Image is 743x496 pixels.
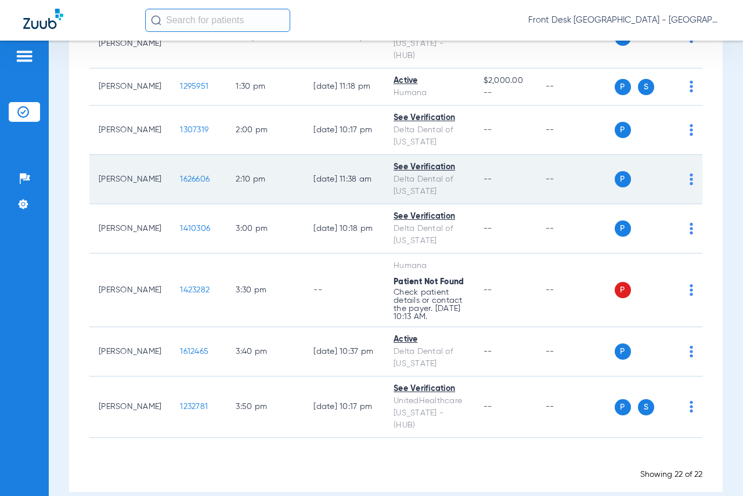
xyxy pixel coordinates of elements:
td: -- [536,327,615,376]
img: Zuub Logo [23,9,63,29]
span: P [615,79,631,95]
img: group-dot-blue.svg [690,223,693,234]
td: [DATE] 10:37 PM [304,327,384,376]
div: UnitedHealthcare [US_STATE] - (HUB) [394,26,465,62]
td: -- [536,106,615,155]
span: -- [484,126,492,134]
span: -- [484,347,492,356]
td: -- [536,155,615,204]
div: See Verification [394,383,465,395]
td: [PERSON_NAME] [89,254,171,327]
span: 1626606 [180,175,210,183]
td: [DATE] 10:18 PM [304,204,384,254]
span: S [638,79,654,95]
td: [PERSON_NAME] [89,327,171,376]
span: 1232781 [180,403,208,411]
span: Patient Not Found [394,278,464,286]
input: Search for patients [145,9,290,32]
div: See Verification [394,112,465,124]
span: S [638,399,654,415]
td: [DATE] 11:18 PM [304,68,384,106]
span: -- [484,87,527,99]
div: Humana [394,87,465,99]
span: 1410306 [180,225,210,233]
span: -- [484,225,492,233]
img: hamburger-icon [15,49,34,63]
span: P [615,220,631,237]
img: group-dot-blue.svg [690,284,693,296]
div: Delta Dental of [US_STATE] [394,124,465,149]
div: Active [394,334,465,346]
td: [DATE] 11:38 AM [304,155,384,204]
span: Showing 22 of 22 [640,470,702,479]
div: See Verification [394,161,465,173]
img: Search Icon [151,15,161,26]
td: 2:00 PM [226,106,304,155]
td: 3:00 PM [226,204,304,254]
td: [DATE] 10:17 PM [304,376,384,438]
span: -- [484,403,492,411]
span: P [615,122,631,138]
td: -- [536,254,615,327]
img: group-dot-blue.svg [690,124,693,136]
div: Delta Dental of [US_STATE] [394,346,465,370]
td: 2:10 PM [226,155,304,204]
td: [DATE] 10:17 PM [304,106,384,155]
td: 3:50 PM [226,376,304,438]
span: $2,000.00 [484,75,527,87]
span: 1423282 [180,286,210,294]
span: -- [484,286,492,294]
td: -- [536,68,615,106]
img: group-dot-blue.svg [690,401,693,412]
img: group-dot-blue.svg [690,81,693,92]
span: P [615,282,631,298]
p: Check patient details or contact the payer. [DATE] 10:13 AM. [394,288,465,321]
td: 1:30 PM [226,68,304,106]
td: [PERSON_NAME] [89,204,171,254]
td: [PERSON_NAME] [89,376,171,438]
span: -- [484,175,492,183]
span: 1307319 [180,126,208,134]
td: 3:30 PM [226,254,304,327]
span: P [615,171,631,187]
div: UnitedHealthcare [US_STATE] - (HUB) [394,395,465,432]
span: P [615,343,631,360]
td: -- [304,254,384,327]
td: 3:40 PM [226,327,304,376]
td: [PERSON_NAME] [89,155,171,204]
div: Humana [394,260,465,272]
td: -- [536,204,615,254]
span: P [615,399,631,415]
div: Delta Dental of [US_STATE] [394,223,465,247]
iframe: Chat Widget [685,440,743,496]
div: Delta Dental of [US_STATE] [394,173,465,198]
td: -- [536,376,615,438]
span: Front Desk [GEOGRAPHIC_DATA] - [GEOGRAPHIC_DATA] | My Community Dental Centers [528,15,720,26]
div: Active [394,75,465,87]
td: [PERSON_NAME] [89,106,171,155]
span: 1612465 [180,347,208,356]
div: See Verification [394,211,465,223]
img: group-dot-blue.svg [690,346,693,357]
span: 1295951 [180,82,208,90]
img: group-dot-blue.svg [690,173,693,185]
td: [PERSON_NAME] [89,68,171,106]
